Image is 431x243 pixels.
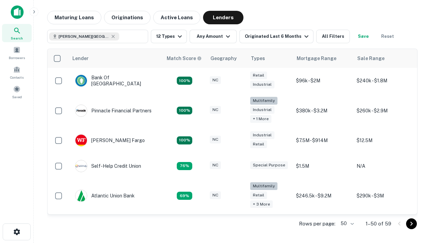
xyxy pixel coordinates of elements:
[250,115,271,123] div: + 1 more
[75,190,87,201] img: picture
[239,30,313,43] button: Originated Last 6 Months
[293,153,353,179] td: $1.5M
[357,54,385,62] div: Sale Range
[12,94,22,100] span: Saved
[250,131,274,139] div: Industrial
[75,105,152,117] div: Pinnacle Financial Partners
[353,179,414,213] td: $290k - $3M
[75,75,87,86] img: picture
[353,153,414,179] td: N/A
[2,83,32,101] a: Saved
[297,54,336,62] div: Mortgage Range
[293,179,353,213] td: $246.5k - $9.2M
[68,49,163,68] th: Lender
[177,162,192,170] div: Matching Properties: 11, hasApolloMatch: undefined
[75,75,156,87] div: Bank Of [GEOGRAPHIC_DATA]
[206,49,247,68] th: Geography
[2,44,32,62] a: Borrowers
[177,107,192,115] div: Matching Properties: 26, hasApolloMatch: undefined
[75,160,141,172] div: Self-help Credit Union
[250,97,277,105] div: Multifamily
[210,136,221,143] div: NC
[353,68,414,93] td: $240k - $1.8M
[250,191,267,199] div: Retail
[47,11,101,24] button: Maturing Loans
[177,136,192,144] div: Matching Properties: 15, hasApolloMatch: undefined
[2,24,32,42] a: Search
[406,218,417,229] button: Go to next page
[250,81,274,88] div: Industrial
[75,190,135,202] div: Atlantic Union Bank
[190,30,237,43] button: Any Amount
[167,55,202,62] div: Capitalize uses an advanced AI algorithm to match your search with the best lender. The match sco...
[177,77,192,85] div: Matching Properties: 15, hasApolloMatch: undefined
[75,134,145,146] div: [PERSON_NAME] Fargo
[177,192,192,200] div: Matching Properties: 10, hasApolloMatch: undefined
[250,182,277,190] div: Multifamily
[250,106,274,114] div: Industrial
[293,128,353,153] td: $7.5M - $914M
[59,33,109,39] span: [PERSON_NAME][GEOGRAPHIC_DATA], [GEOGRAPHIC_DATA]
[251,54,265,62] div: Types
[353,93,414,128] td: $260k - $2.9M
[250,161,288,169] div: Special Purpose
[11,35,23,41] span: Search
[75,135,87,146] img: picture
[210,76,221,84] div: NC
[397,189,431,221] iframe: Chat Widget
[299,220,335,228] p: Rows per page:
[247,49,293,68] th: Types
[2,63,32,81] a: Contacts
[377,30,398,43] button: Reset
[72,54,89,62] div: Lender
[9,55,25,60] span: Borrowers
[167,55,200,62] h6: Match Score
[250,72,267,79] div: Retail
[353,128,414,153] td: $12.5M
[163,49,206,68] th: Capitalize uses an advanced AI algorithm to match your search with the best lender. The match sco...
[151,30,187,43] button: 12 Types
[210,54,237,62] div: Geography
[293,49,353,68] th: Mortgage Range
[210,161,221,169] div: NC
[316,30,350,43] button: All Filters
[210,191,221,199] div: NC
[104,11,151,24] button: Originations
[11,5,24,19] img: capitalize-icon.png
[75,105,87,116] img: picture
[293,68,353,93] td: $96k - $2M
[338,219,355,228] div: 50
[203,11,243,24] button: Lenders
[366,220,391,228] p: 1–50 of 59
[153,11,200,24] button: Active Loans
[250,140,267,148] div: Retail
[10,75,24,80] span: Contacts
[353,49,414,68] th: Sale Range
[75,160,87,172] img: picture
[245,32,310,40] div: Originated Last 6 Months
[293,93,353,128] td: $380k - $3.2M
[353,30,374,43] button: Save your search to get updates of matches that match your search criteria.
[250,200,273,208] div: + 3 more
[210,106,221,114] div: NC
